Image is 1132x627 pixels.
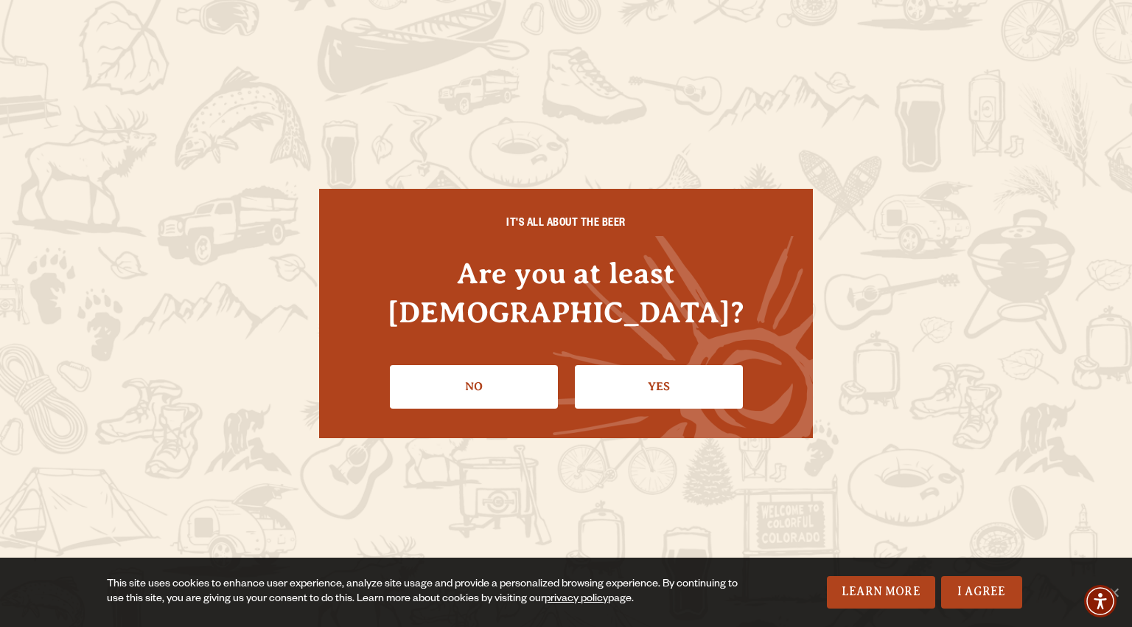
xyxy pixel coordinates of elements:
h4: Are you at least [DEMOGRAPHIC_DATA]? [349,254,783,332]
a: Confirm I'm 21 or older [575,365,743,408]
div: Accessibility Menu [1084,585,1117,617]
a: No [390,365,558,408]
h6: IT'S ALL ABOUT THE BEER [349,218,783,232]
a: I Agree [941,576,1022,609]
a: privacy policy [545,594,608,606]
a: Learn More [827,576,935,609]
div: This site uses cookies to enhance user experience, analyze site usage and provide a personalized ... [107,578,742,607]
